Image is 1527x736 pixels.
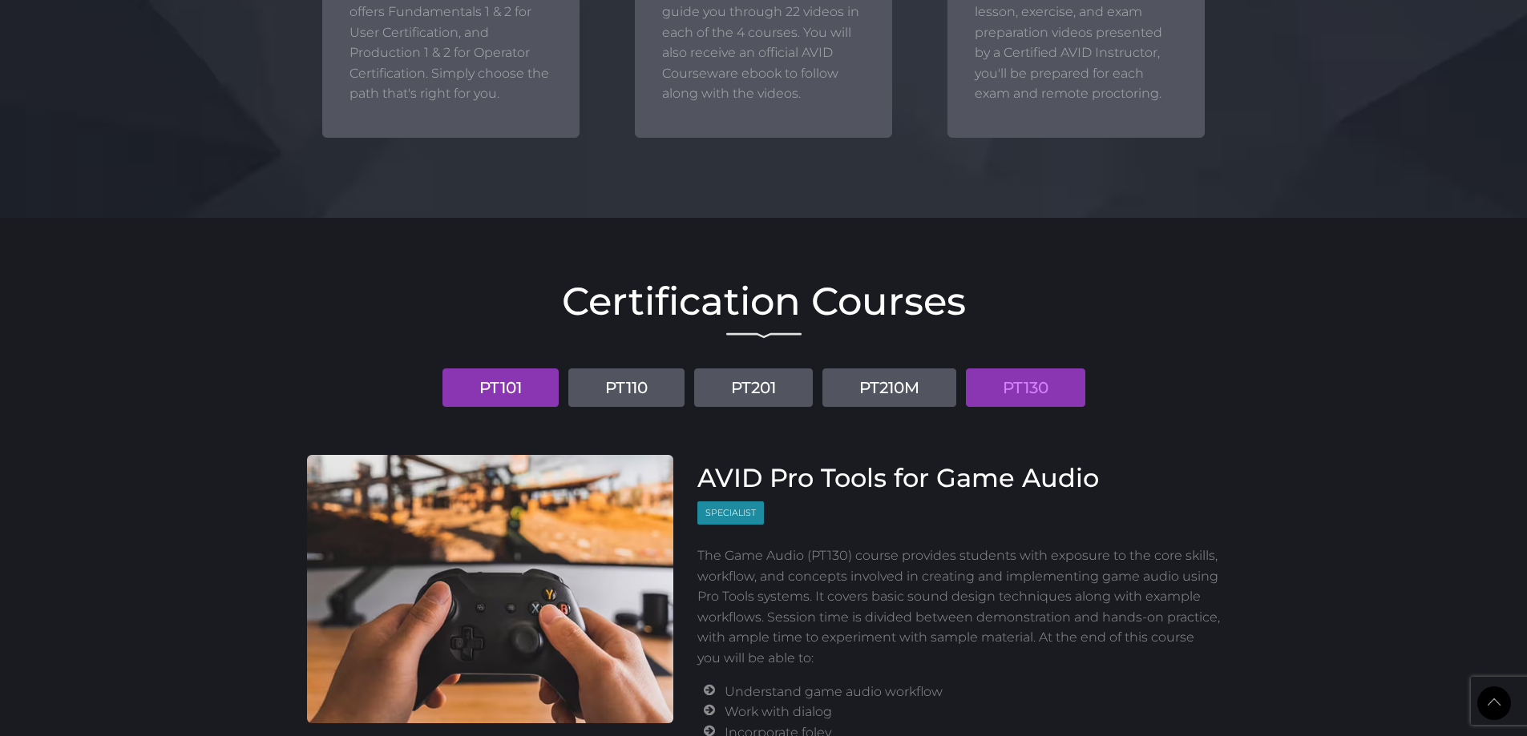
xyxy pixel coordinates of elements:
[307,282,1221,320] h2: Certification Courses
[822,368,956,407] a: PT210M
[568,368,685,407] a: PT110
[725,702,1220,722] li: Work with dialog
[697,545,1221,669] p: The Game Audio (PT130) course provides students with exposure to the core skills, workflow, and c...
[307,455,674,723] img: AVID Pro Tools for Game Audio Course cover
[1477,686,1511,720] a: Back to Top
[694,368,813,407] a: PT201
[725,682,1220,702] li: Understand game audio workflow
[726,332,802,339] img: decorative line
[697,501,764,525] span: Specialist
[966,368,1085,407] a: PT130
[697,463,1221,493] h3: AVID Pro Tools for Game Audio
[442,368,559,407] a: PT101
